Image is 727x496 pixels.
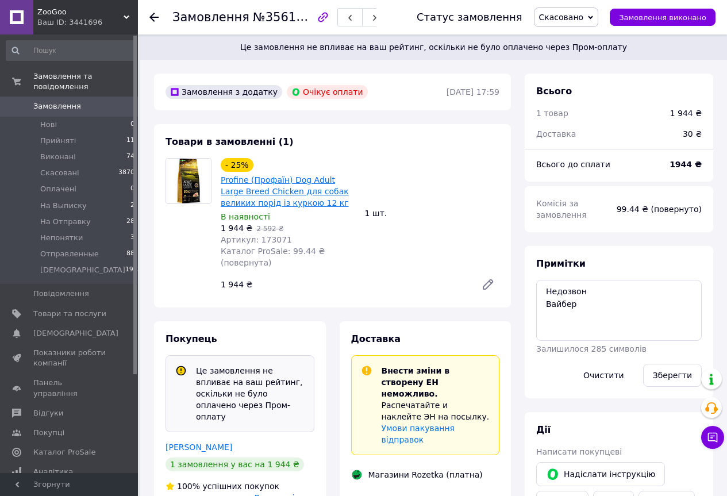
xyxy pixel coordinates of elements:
span: Замовлення та повідомлення [33,71,138,92]
span: 74 [126,152,134,162]
span: 0 [130,184,134,194]
span: Відгуки [33,408,63,418]
span: Всього до сплати [536,160,610,169]
span: 1 товар [536,109,568,118]
input: Пошук [6,40,136,61]
p: Распечатайте и наклейте ЭН на посылку. [382,399,490,422]
div: 1 944 ₴ [670,107,702,119]
span: Повідомлення [33,289,89,299]
div: Магазини Rozetka (платна) [366,469,486,480]
span: Це замовлення не впливає на ваш рейтинг, оскільки не було оплачено через Пром-оплату [154,41,713,53]
div: Ваш ID: 3441696 [37,17,138,28]
span: Замовлення виконано [619,13,706,22]
div: 1 замовлення у вас на 1 944 ₴ [166,457,304,471]
span: Панель управління [33,378,106,398]
span: Дії [536,424,551,435]
span: 11 [126,136,134,146]
span: Покупець [166,333,217,344]
span: На Отправку [40,217,91,227]
button: Чат з покупцем [701,426,724,449]
span: В наявності [221,212,270,221]
span: Нові [40,120,57,130]
span: Аналітика [33,467,73,477]
span: Замовлення [33,101,81,111]
span: Доставка [351,333,401,344]
span: Написати покупцеві [536,447,622,456]
div: 30 ₴ [676,121,709,147]
span: Комісія за замовлення [536,199,587,220]
a: [PERSON_NAME] [166,443,232,452]
span: Каталог ProSale [33,447,95,457]
textarea: Недозвон Вайбер [536,280,702,341]
span: 0 [130,120,134,130]
span: Покупці [33,428,64,438]
a: Profine (Профаїн) Dog Adult Large Breed Chicken для собак великих порід із куркою 12 кг [221,175,349,207]
div: успішних покупок [166,480,279,492]
span: Скасовано [539,13,584,22]
button: Очистити [574,364,634,387]
div: - 25% [221,158,253,172]
a: Умови пакування відправок [382,424,455,444]
span: 88 [126,249,134,259]
span: [DEMOGRAPHIC_DATA] [40,265,125,275]
b: 1944 ₴ [670,160,702,169]
span: 3 [130,233,134,243]
span: 2 592 ₴ [256,225,283,233]
time: [DATE] 17:59 [447,87,499,97]
div: Статус замовлення [417,11,522,23]
span: Оплачені [40,184,76,194]
span: Товари та послуги [33,309,106,319]
a: Редагувати [476,273,499,296]
span: 28 [126,217,134,227]
span: [DEMOGRAPHIC_DATA] [33,328,118,339]
span: Артикул: 173071 [221,235,292,244]
div: 1 шт. [360,205,505,221]
span: Каталог ProSale: 99.44 ₴ (повернута) [221,247,325,267]
span: Виконані [40,152,76,162]
div: 1 944 ₴ [216,276,472,293]
span: Всього [536,86,572,97]
span: ZooGoo [37,7,124,17]
span: Замовлення [172,10,249,24]
span: Доставка [536,129,576,139]
button: Замовлення виконано [610,9,716,26]
span: 2 [130,201,134,211]
span: Примітки [536,258,586,269]
span: 1 944 ₴ [221,224,252,233]
span: На Выписку [40,201,87,211]
div: Це замовлення не впливає на ваш рейтинг, оскільки не було оплачено через Пром-оплату [191,365,309,422]
span: Залишилося 285 символів [536,344,647,353]
div: Повернутися назад [149,11,159,23]
span: 3870 [118,168,134,178]
span: 100% [177,482,200,491]
span: 19637 [125,265,145,275]
button: Надіслати інструкцію [536,462,665,486]
span: Внести зміни в створену ЕН неможливо. [382,366,450,398]
span: Непонятки [40,233,83,243]
span: 99.44 ₴ (повернуто) [617,205,702,214]
span: Показники роботи компанії [33,348,106,368]
span: Скасовані [40,168,79,178]
span: №356197541 [253,10,334,24]
button: Зберегти [643,364,702,387]
div: Замовлення з додатку [166,85,282,99]
div: Очікує оплати [287,85,368,99]
img: Profine (Профаїн) Dog Adult Large Breed Chicken для собак великих порід із куркою 12 кг [166,159,211,203]
span: Товари в замовленні (1) [166,136,294,147]
span: Прийняті [40,136,76,146]
span: Отправленные [40,249,99,259]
